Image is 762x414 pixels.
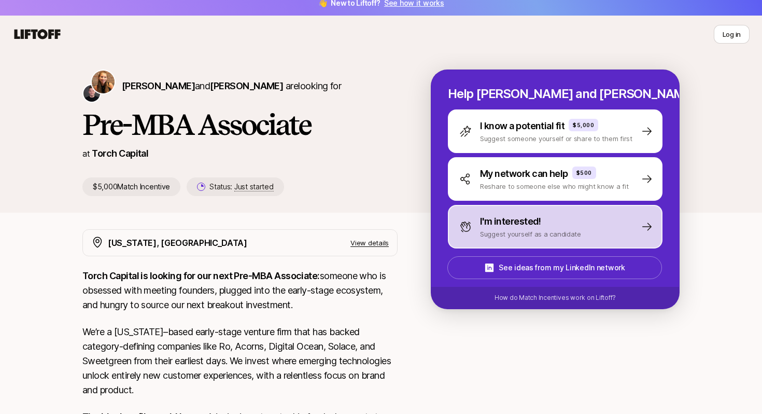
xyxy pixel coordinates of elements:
[209,181,273,193] p: Status:
[576,169,592,177] p: $500
[234,182,274,191] span: Just started
[480,229,581,239] p: Suggest yourself as a candidate
[573,121,594,129] p: $5,000
[350,238,389,248] p: View details
[82,177,180,196] p: $5,000 Match Incentive
[92,71,115,93] img: Katie Reiner
[82,109,398,140] h1: Pre-MBA Associate
[448,87,662,101] p: Help [PERSON_NAME] and [PERSON_NAME] hire
[499,261,625,274] p: See ideas from my LinkedIn network
[82,269,398,312] p: someone who is obsessed with meeting founders, plugged into the early-stage ecosystem, and hungry...
[82,147,90,160] p: at
[122,79,341,93] p: are looking for
[480,119,565,133] p: I know a potential fit
[83,85,100,102] img: Christopher Harper
[447,256,662,279] button: See ideas from my LinkedIn network
[108,236,247,250] p: [US_STATE], [GEOGRAPHIC_DATA]
[92,148,148,159] a: Torch Capital
[480,214,541,229] p: I'm interested!
[195,80,283,91] span: and
[480,167,568,181] p: My network can help
[122,80,195,91] span: [PERSON_NAME]
[714,25,750,44] button: Log in
[82,325,398,397] p: We’re a [US_STATE]–based early-stage venture firm that has backed category-defining companies lik...
[210,80,283,91] span: [PERSON_NAME]
[480,181,629,191] p: Reshare to someone else who might know a fit
[495,293,616,302] p: How do Match Incentives work on Liftoff?
[82,270,320,281] strong: Torch Capital is looking for our next Pre-MBA Associate:
[480,133,632,144] p: Suggest someone yourself or share to them first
